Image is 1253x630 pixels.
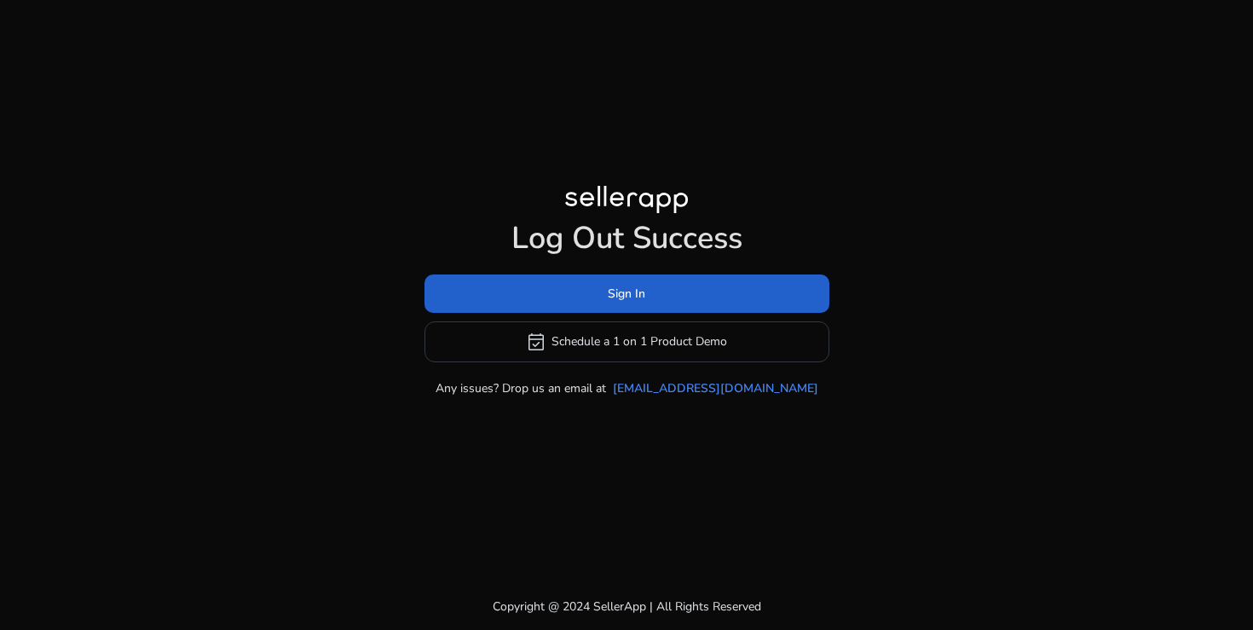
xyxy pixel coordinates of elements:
a: [EMAIL_ADDRESS][DOMAIN_NAME] [613,379,818,397]
span: Sign In [608,285,645,303]
p: Any issues? Drop us an email at [436,379,606,397]
h1: Log Out Success [424,220,829,257]
span: event_available [526,332,546,352]
button: Sign In [424,275,829,313]
button: event_availableSchedule a 1 on 1 Product Demo [424,321,829,362]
